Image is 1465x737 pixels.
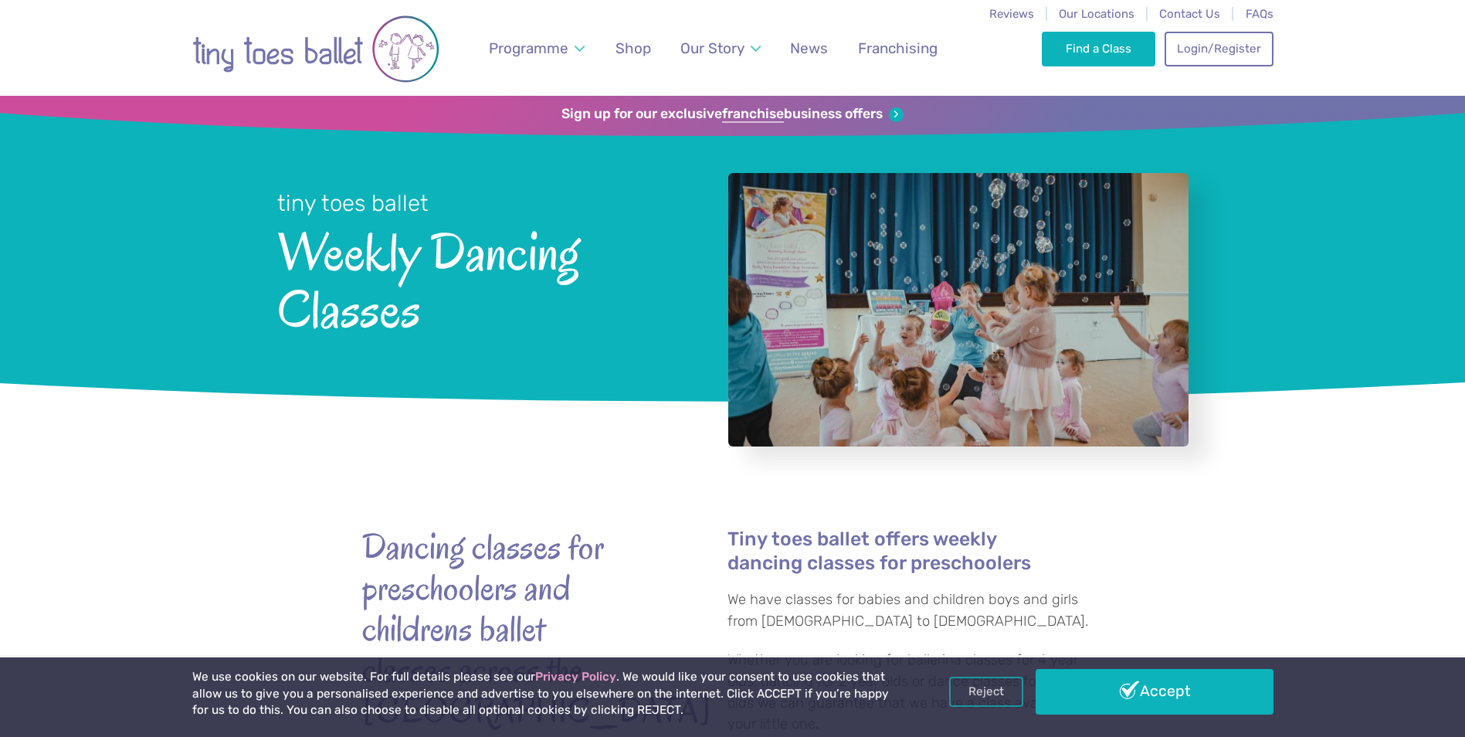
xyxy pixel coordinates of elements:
a: dancing classes for preschoolers [727,554,1031,575]
a: Login/Register [1165,32,1273,66]
p: We have classes for babies and children boys and girls from [DEMOGRAPHIC_DATA] to [DEMOGRAPHIC_DA... [727,589,1104,632]
a: Contact Us [1159,7,1220,21]
strong: Dancing classes for preschoolers and childrens ballet classes across the [GEOGRAPHIC_DATA] [362,527,640,731]
a: Reject [949,677,1023,706]
a: Our Locations [1059,7,1134,21]
img: tiny toes ballet [192,10,439,88]
a: Programme [481,30,592,66]
a: Sign up for our exclusivefranchisebusiness offers [561,106,904,123]
a: Privacy Policy [535,670,616,684]
h4: Tiny toes ballet offers weekly [727,527,1104,575]
a: Shop [608,30,658,66]
span: News [790,39,828,57]
span: Programme [489,39,568,57]
span: Weekly Dancing Classes [277,219,687,338]
span: Franchising [858,39,938,57]
p: Whether you are looking for ballerina classes for 4 year olds, dancing for 2 year olds or dance c... [727,650,1104,735]
p: We use cookies on our website. For full details please see our . We would like your consent to us... [192,669,895,719]
a: Franchising [850,30,944,66]
a: Accept [1036,669,1273,714]
strong: franchise [722,106,784,123]
a: Our Story [673,30,768,66]
small: tiny toes ballet [277,190,429,216]
a: Reviews [989,7,1034,21]
span: Our Story [680,39,744,57]
a: Find a Class [1042,32,1155,66]
a: News [783,30,836,66]
span: Shop [616,39,651,57]
a: FAQs [1246,7,1273,21]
